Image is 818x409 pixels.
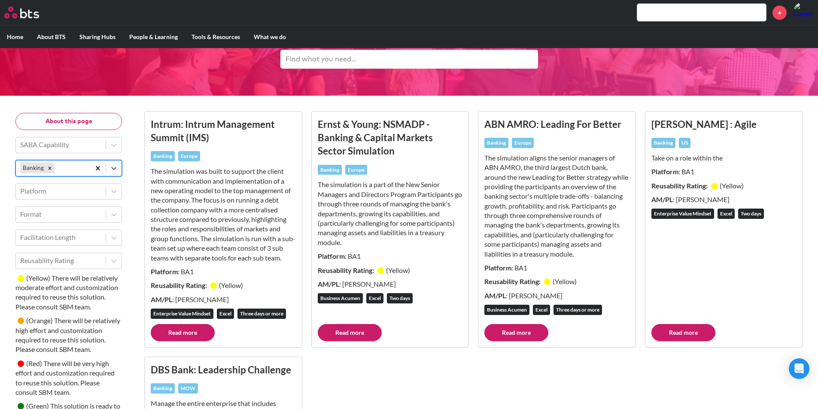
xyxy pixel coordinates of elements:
a: Read more [484,324,548,341]
small: ( Yellow ) [720,182,744,190]
h3: DBS Bank: Leadership Challenge [151,363,296,376]
img: Daniela Trad [793,2,814,23]
strong: Reusability Rating: [484,277,542,285]
small: ( Yellow ) [553,277,577,285]
h3: Intrum: Intrum Management Summit (IMS) [151,118,296,145]
small: ( Yellow ) [386,266,410,274]
button: About this page [15,113,122,130]
div: Europe [345,165,367,175]
input: Find what you need... [280,50,538,69]
div: Banking [20,163,45,173]
small: ( Yellow ) [219,281,243,289]
div: Three days or more [237,309,286,319]
img: BTS Logo [4,6,39,18]
div: Excel [217,309,234,319]
div: Excel [718,209,735,219]
a: Go home [4,6,55,18]
p: : [PERSON_NAME] [318,279,463,289]
p: : BA1 [318,251,463,261]
label: People & Learning [122,26,185,48]
div: US [679,138,690,148]
p: : [PERSON_NAME] [651,195,797,204]
strong: Platform [651,167,678,176]
p: : [PERSON_NAME] [484,291,629,300]
div: Two days [738,209,764,219]
div: Two days [387,293,413,303]
strong: Platform [318,252,345,260]
p: The simulation is a part of the New Senior Managers and Directors Program Participants go through... [318,180,463,247]
p: : BA1 [484,263,629,273]
div: Enterprise Value Mindset [151,309,213,319]
a: Profile [793,2,814,23]
div: Remove Banking [45,163,55,173]
div: Banking [151,383,175,394]
a: Read more [151,324,215,341]
strong: AM/PL [651,195,673,203]
strong: Platform [151,267,178,276]
div: Excel [366,293,383,303]
strong: Reusability Rating: [151,281,208,289]
p: The simulation was built to support the client with communication and implementation of a new ope... [151,167,296,263]
p: : [PERSON_NAME] [151,295,296,304]
div: Banking [484,138,508,148]
div: MOW [178,383,198,394]
div: Europe [178,151,200,161]
div: Europe [512,138,534,148]
small: There will be relatively moderate effort and customization required to reuse this solution. Pleas... [15,274,118,311]
div: Open Intercom Messenger [789,358,809,379]
div: Excel [533,305,550,315]
a: Read more [651,324,715,341]
p: The simulation aligns the senior managers of ABN AMRO, the third largest Dutch bank, around the n... [484,153,629,259]
p: : BA1 [151,267,296,276]
p: : BA1 [651,167,797,176]
p: Take on a role within the [651,153,797,163]
div: Banking [151,151,175,161]
label: About BTS [30,26,73,48]
label: What we do [247,26,293,48]
small: ( Yellow ) [26,274,50,282]
strong: Reusability Rating: [318,266,375,274]
div: Business Acumen [318,293,363,303]
label: Sharing Hubs [73,26,122,48]
strong: Reusability Rating: [651,182,709,190]
h3: ABN AMRO: Leading For Better [484,118,629,131]
div: Banking [318,165,342,175]
div: Business Acumen [484,305,529,315]
label: Tools & Resources [185,26,247,48]
strong: AM/PL [151,295,172,303]
div: Three days or more [553,305,602,315]
small: There will be relatively high effort and customization required to reuse this solution. Please co... [15,316,120,353]
a: Read more [318,324,382,341]
h3: [PERSON_NAME] : Agile [651,118,797,131]
strong: Platform [484,264,511,272]
small: ( Red ) [26,359,42,367]
h3: Ernst & Young: NSMADP - Banking & Capital Markets Sector Simulation [318,118,463,158]
div: Enterprise Value Mindset [651,209,714,219]
a: + [772,6,787,20]
div: Banking [651,138,675,148]
strong: AM/PL [484,291,506,300]
small: There will be very high effort and customization required to reuse this solution. Please consult ... [15,359,115,396]
strong: AM/PL [318,280,339,288]
small: ( Orange ) [26,316,53,324]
